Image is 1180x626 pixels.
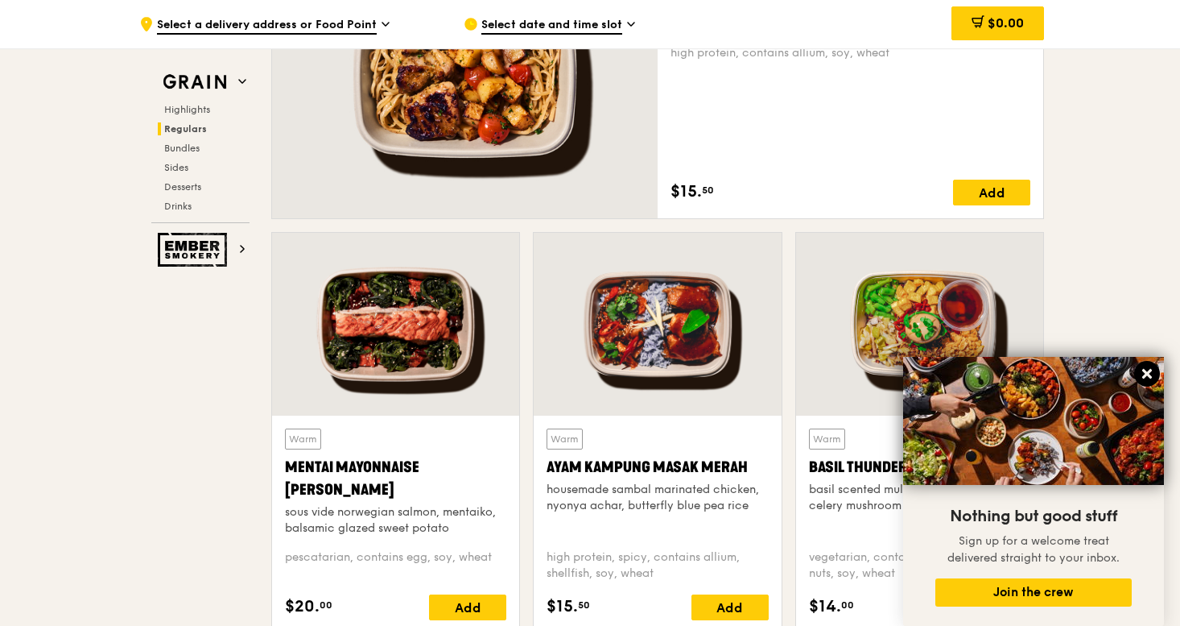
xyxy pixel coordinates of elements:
[809,456,1030,479] div: Basil Thunder Tea Rice
[670,45,1030,61] div: high protein, contains allium, soy, wheat
[285,429,321,450] div: Warm
[285,595,320,619] span: $20.
[157,17,377,35] span: Select a delivery address or Food Point
[670,180,702,204] span: $15.
[164,201,192,212] span: Drinks
[285,456,506,501] div: Mentai Mayonnaise [PERSON_NAME]
[903,357,1164,485] img: DSC07876-Edit02-Large.jpeg
[547,482,768,514] div: housemade sambal marinated chicken, nyonya achar, butterfly blue pea rice
[158,233,232,267] img: Ember Smokery web logo
[988,15,1024,31] span: $0.00
[1134,361,1160,387] button: Close
[429,595,506,620] div: Add
[285,549,506,582] div: pescatarian, contains egg, soy, wheat
[935,578,1132,607] button: Join the crew
[953,180,1030,205] div: Add
[809,482,1030,514] div: basil scented multigrain rice, braised celery mushroom cabbage, hanjuku egg
[691,595,769,620] div: Add
[547,429,583,450] div: Warm
[950,507,1117,526] span: Nothing but good stuff
[164,123,207,135] span: Regulars
[547,595,578,619] span: $15.
[578,599,590,611] span: 50
[285,504,506,537] div: sous vide norwegian salmon, mentaiko, balsamic glazed sweet potato
[809,595,841,619] span: $14.
[547,549,768,582] div: high protein, spicy, contains allium, shellfish, soy, wheat
[702,184,714,197] span: 50
[320,599,332,611] span: 00
[164,162,188,173] span: Sides
[164,181,201,193] span: Desserts
[164,104,210,115] span: Highlights
[481,17,622,35] span: Select date and time slot
[809,429,845,450] div: Warm
[841,599,854,611] span: 00
[158,68,232,97] img: Grain web logo
[809,549,1030,582] div: vegetarian, contains allium, barley, egg, nuts, soy, wheat
[164,143,200,154] span: Bundles
[947,534,1120,565] span: Sign up for a welcome treat delivered straight to your inbox.
[547,456,768,479] div: Ayam Kampung Masak Merah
